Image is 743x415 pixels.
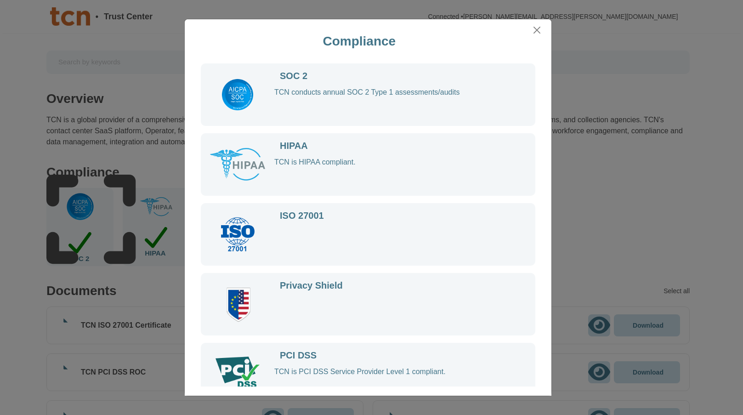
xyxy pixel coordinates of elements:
[210,147,265,182] img: HIPAA
[274,367,516,397] div: TCN is PCI DSS Service Provider Level 1 compliant.
[280,142,308,150] div: HIPAA
[220,77,255,112] img: SOC 2
[274,88,516,118] div: TCN conducts annual SOC 2 Type 1 assessments/audits
[219,217,256,252] img: ISO 27001
[188,23,530,60] div: Compliance
[280,72,307,80] div: SOC 2
[212,287,263,322] img: Privacy Shield
[280,211,324,220] div: ISO 27001
[274,158,516,188] div: TCN is HIPAA compliant.
[280,281,343,290] div: Privacy Shield
[216,357,260,392] img: PCI DSS
[280,351,317,360] div: PCI DSS
[530,23,544,37] button: Close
